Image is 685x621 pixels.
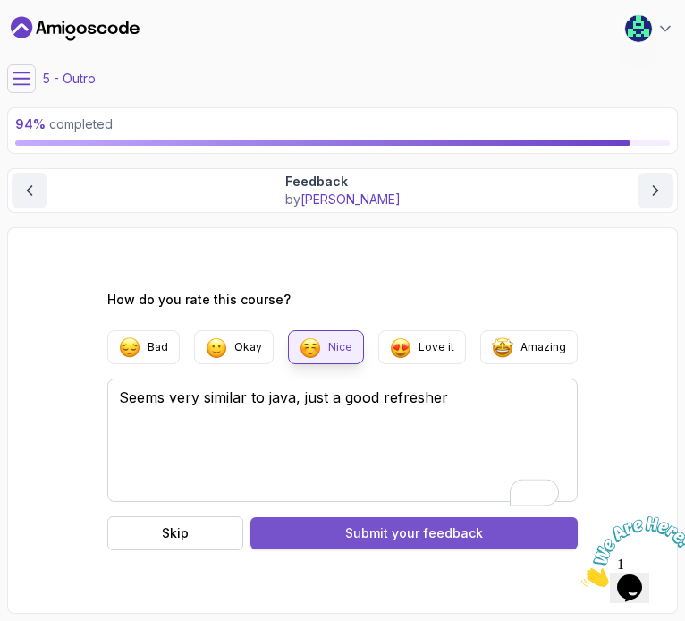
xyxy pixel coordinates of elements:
p: Bad [148,340,168,354]
img: Feedback Emojie [390,336,411,358]
span: [PERSON_NAME] [300,191,401,207]
textarea: To enrich screen reader interactions, please activate Accessibility in Grammarly extension settings [107,379,578,502]
button: next content [638,173,673,208]
span: completed [15,116,113,132]
span: your feedback [392,524,483,542]
button: Feedback EmojieBad [107,330,180,364]
span: 1 [7,7,14,22]
p: How do you rate this course? [107,291,578,309]
img: Feedback Emojie [492,336,513,358]
button: Submit your feedback [250,517,578,549]
p: Okay [234,340,262,354]
p: by [285,191,401,208]
a: Dashboard [11,14,140,43]
button: Feedback EmojieNice [288,330,364,364]
button: Feedback EmojieOkay [194,330,274,364]
img: Feedback Emojie [119,336,140,358]
button: Skip [107,516,243,550]
div: Submit [345,524,483,542]
img: user profile image [625,15,652,42]
p: Love it [419,340,454,354]
button: Feedback EmojieLove it [378,330,466,364]
p: Feedback [285,173,401,191]
button: previous content [12,173,47,208]
span: 94 % [15,116,46,132]
iframe: chat widget [574,509,685,594]
img: Feedback Emojie [206,336,227,358]
button: Feedback EmojieAmazing [480,330,578,364]
p: 5 - Outro [43,70,96,88]
button: user profile image [624,14,674,43]
p: Amazing [520,340,566,354]
img: Feedback Emojie [300,336,321,358]
p: Nice [328,340,352,354]
img: Chat attention grabber [7,7,118,78]
div: Skip [162,524,189,542]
